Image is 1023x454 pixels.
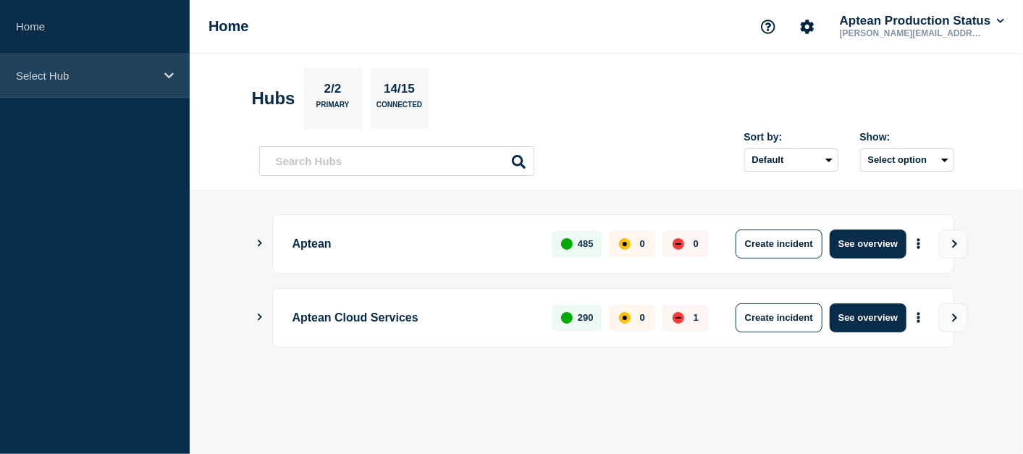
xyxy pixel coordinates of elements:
[256,238,264,249] button: Show Connected Hubs
[16,70,155,82] p: Select Hub
[909,230,928,257] button: More actions
[578,312,594,323] p: 290
[379,82,421,101] p: 14/15
[640,312,645,323] p: 0
[939,230,968,258] button: View
[319,82,347,101] p: 2/2
[259,146,534,176] input: Search Hubs
[209,18,249,35] h1: Home
[860,131,954,143] div: Show:
[292,303,536,332] p: Aptean Cloud Services
[619,312,631,324] div: affected
[744,148,838,172] select: Sort by
[256,312,264,323] button: Show Connected Hubs
[860,148,954,172] button: Select option
[753,12,783,42] button: Support
[640,238,645,249] p: 0
[939,303,968,332] button: View
[830,303,906,332] button: See overview
[561,238,573,250] div: up
[694,238,699,249] p: 0
[837,14,1007,28] button: Aptean Production Status
[694,312,699,323] p: 1
[792,12,822,42] button: Account settings
[830,230,906,258] button: See overview
[736,230,822,258] button: Create incident
[673,238,684,250] div: down
[292,230,536,258] p: Aptean
[376,101,422,116] p: Connected
[673,312,684,324] div: down
[736,303,822,332] button: Create incident
[837,28,988,38] p: [PERSON_NAME][EMAIL_ADDRESS][DOMAIN_NAME]
[316,101,350,116] p: Primary
[252,88,295,109] h2: Hubs
[578,238,594,249] p: 485
[744,131,838,143] div: Sort by:
[561,312,573,324] div: up
[909,304,928,331] button: More actions
[619,238,631,250] div: affected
